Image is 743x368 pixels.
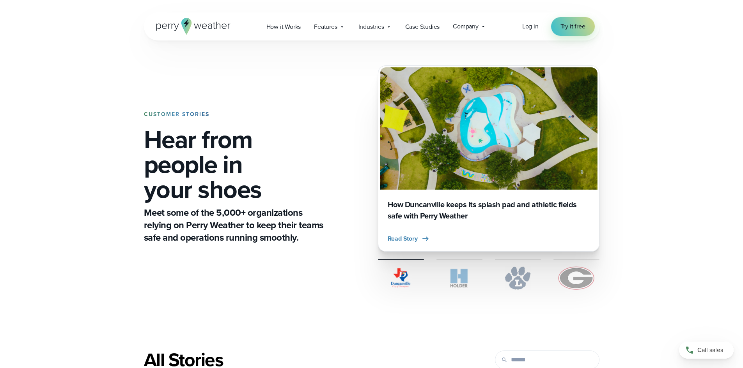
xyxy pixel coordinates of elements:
span: Industries [358,22,384,32]
span: How it Works [266,22,301,32]
strong: CUSTOMER STORIES [144,110,209,118]
h3: How Duncanville keeps its splash pad and athletic fields safe with Perry Weather [388,199,590,222]
img: Duncanville Splash Pad [380,67,598,190]
button: Read Story [388,234,430,243]
h1: Hear from people in your shoes [144,127,326,202]
a: Case Studies [399,19,447,35]
img: City of Duncanville Logo [378,266,424,290]
img: Holder.svg [436,266,482,290]
span: Try it free [560,22,585,31]
span: Company [453,22,479,31]
a: Log in [522,22,539,31]
span: Read Story [388,234,418,243]
a: How it Works [260,19,308,35]
a: Call sales [679,342,734,359]
span: Case Studies [405,22,440,32]
a: Try it free [551,17,595,36]
span: Call sales [697,345,723,355]
p: Meet some of the 5,000+ organizations relying on Perry Weather to keep their teams safe and opera... [144,206,326,244]
div: 1 of 4 [378,65,599,252]
span: Features [314,22,337,32]
a: Duncanville Splash Pad How Duncanville keeps its splash pad and athletic fields safe with Perry W... [378,65,599,252]
div: slideshow [378,65,599,252]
